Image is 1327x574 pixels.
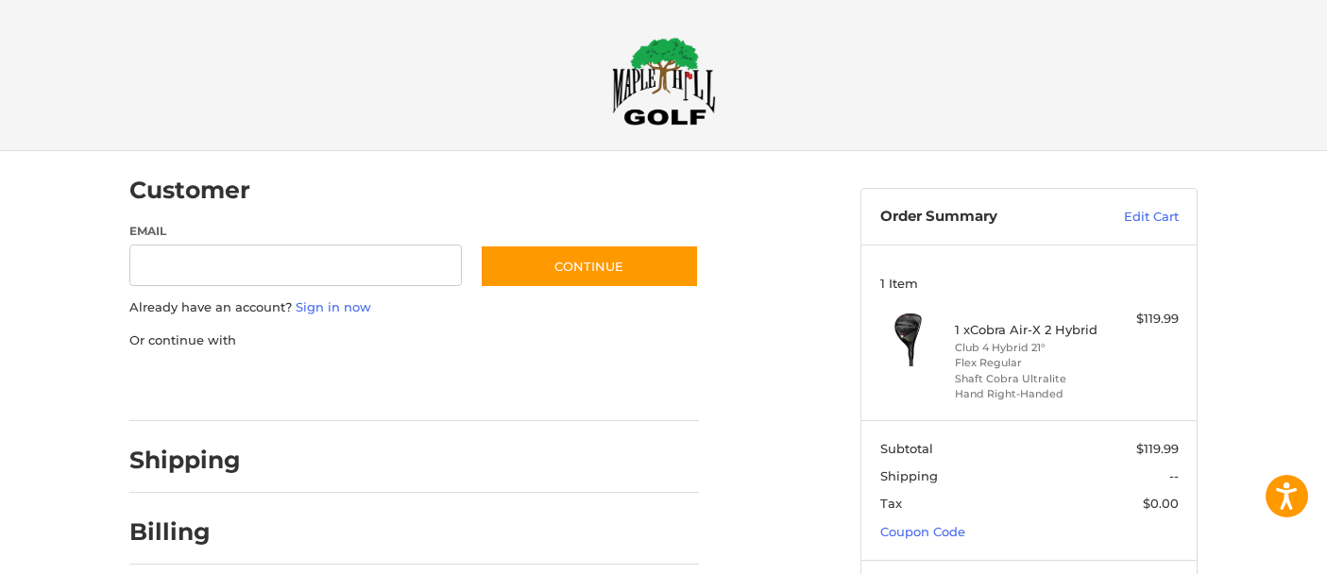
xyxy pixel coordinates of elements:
[129,517,240,547] h2: Billing
[296,299,371,314] a: Sign in now
[880,276,1179,291] h3: 1 Item
[955,355,1099,371] li: Flex Regular
[444,368,586,402] iframe: PayPal-venmo
[1104,310,1179,329] div: $119.99
[1143,496,1179,511] span: $0.00
[880,208,1083,227] h3: Order Summary
[129,331,699,350] p: Or continue with
[612,37,716,126] img: Maple Hill Golf
[955,371,1099,387] li: Shaft Cobra Ultralite
[1083,208,1179,227] a: Edit Cart
[129,176,250,205] h2: Customer
[283,368,425,402] iframe: PayPal-paylater
[955,386,1099,402] li: Hand Right-Handed
[124,368,265,402] iframe: PayPal-paypal
[880,468,938,483] span: Shipping
[880,496,902,511] span: Tax
[955,340,1099,356] li: Club 4 Hybrid 21°
[129,298,699,317] p: Already have an account?
[129,223,462,240] label: Email
[880,441,933,456] span: Subtotal
[1169,468,1179,483] span: --
[480,245,699,288] button: Continue
[1136,441,1179,456] span: $119.99
[129,446,241,475] h2: Shipping
[955,322,1099,337] h4: 1 x Cobra Air-X 2 Hybrid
